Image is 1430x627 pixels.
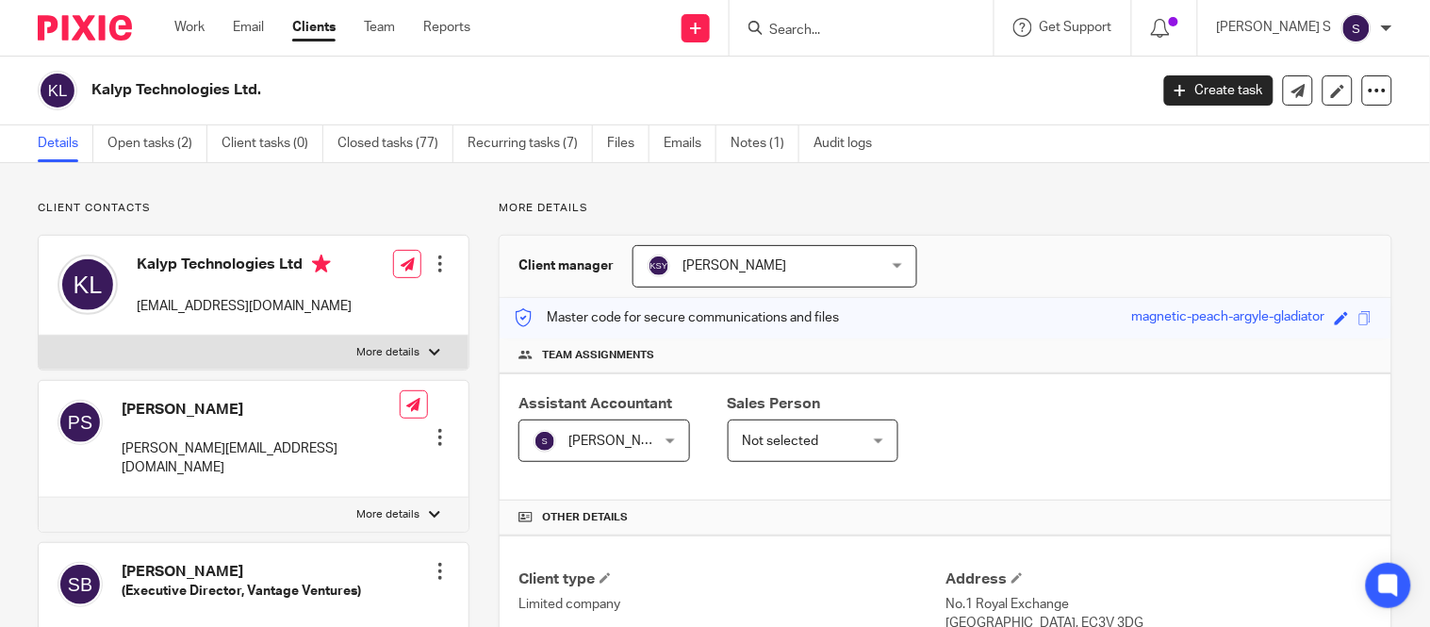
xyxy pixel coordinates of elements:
[122,562,361,582] h4: [PERSON_NAME]
[468,125,593,162] a: Recurring tasks (7)
[122,582,361,601] h5: (Executive Director, Vantage Ventures)
[728,396,821,411] span: Sales Person
[518,396,672,411] span: Assistant Accountant
[518,595,945,614] p: Limited company
[38,15,132,41] img: Pixie
[122,439,400,478] p: [PERSON_NAME][EMAIL_ADDRESS][DOMAIN_NAME]
[107,125,207,162] a: Open tasks (2)
[1132,307,1325,329] div: magnetic-peach-argyle-gladiator
[364,18,395,37] a: Team
[356,345,419,360] p: More details
[814,125,886,162] a: Audit logs
[534,430,556,453] img: svg%3E
[38,125,93,162] a: Details
[945,595,1372,614] p: No.1 Royal Exchange
[423,18,470,37] a: Reports
[91,80,927,100] h2: Kalyp Technologies Ltd.
[1164,75,1274,106] a: Create task
[312,255,331,273] i: Primary
[607,125,649,162] a: Files
[542,510,628,525] span: Other details
[38,201,469,216] p: Client contacts
[945,569,1372,589] h4: Address
[122,400,400,420] h4: [PERSON_NAME]
[337,125,453,162] a: Closed tasks (77)
[58,400,103,445] img: svg%3E
[514,308,839,327] p: Master code for secure communications and files
[499,201,1392,216] p: More details
[731,125,799,162] a: Notes (1)
[58,255,118,315] img: svg%3E
[58,562,103,607] img: svg%3E
[233,18,264,37] a: Email
[664,125,716,162] a: Emails
[682,259,786,272] span: [PERSON_NAME]
[137,255,352,278] h4: Kalyp Technologies Ltd
[174,18,205,37] a: Work
[1341,13,1372,43] img: svg%3E
[222,125,323,162] a: Client tasks (0)
[356,507,419,522] p: More details
[518,569,945,589] h4: Client type
[648,255,670,277] img: svg%3E
[568,435,683,448] span: [PERSON_NAME] S
[542,348,654,363] span: Team assignments
[137,297,352,316] p: [EMAIL_ADDRESS][DOMAIN_NAME]
[518,256,614,275] h3: Client manager
[743,435,819,448] span: Not selected
[38,71,77,110] img: svg%3E
[292,18,336,37] a: Clients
